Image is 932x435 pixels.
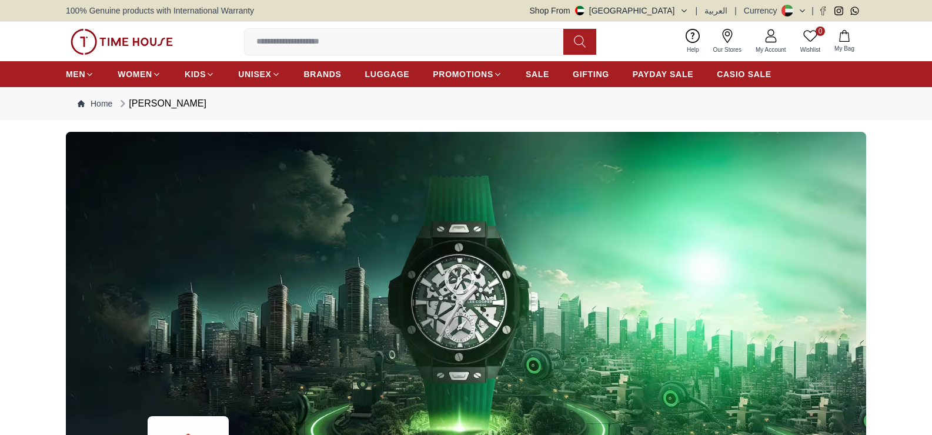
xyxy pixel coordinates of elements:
img: United Arab Emirates [575,6,584,15]
span: PAYDAY SALE [633,68,693,80]
a: Home [78,98,112,109]
span: LUGGAGE [365,68,410,80]
img: ... [71,29,173,55]
a: Whatsapp [850,6,859,15]
a: KIDS [185,64,215,85]
span: | [696,5,698,16]
a: GIFTING [573,64,609,85]
span: 0 [816,26,825,36]
a: Help [680,26,706,57]
span: My Account [751,45,791,54]
a: PROMOTIONS [433,64,502,85]
a: SALE [526,64,549,85]
span: MEN [66,68,85,80]
a: Facebook [819,6,827,15]
span: BRANDS [304,68,342,80]
span: | [811,5,814,16]
span: GIFTING [573,68,609,80]
span: SALE [526,68,549,80]
span: Wishlist [796,45,825,54]
span: My Bag [830,44,859,53]
span: CASIO SALE [717,68,771,80]
span: 100% Genuine products with International Warranty [66,5,254,16]
a: UNISEX [238,64,280,85]
span: Our Stores [709,45,746,54]
span: | [734,5,737,16]
span: Help [682,45,704,54]
span: PROMOTIONS [433,68,493,80]
a: BRANDS [304,64,342,85]
a: MEN [66,64,94,85]
a: LUGGAGE [365,64,410,85]
a: 0Wishlist [793,26,827,57]
button: Shop From[GEOGRAPHIC_DATA] [530,5,689,16]
a: CASIO SALE [717,64,771,85]
div: Currency [744,5,782,16]
span: UNISEX [238,68,271,80]
a: Our Stores [706,26,749,57]
a: WOMEN [118,64,161,85]
button: My Bag [827,28,861,55]
span: WOMEN [118,68,152,80]
a: PAYDAY SALE [633,64,693,85]
span: KIDS [185,68,206,80]
a: Instagram [834,6,843,15]
div: [PERSON_NAME] [117,97,206,111]
nav: Breadcrumb [66,87,866,120]
button: العربية [704,5,727,16]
